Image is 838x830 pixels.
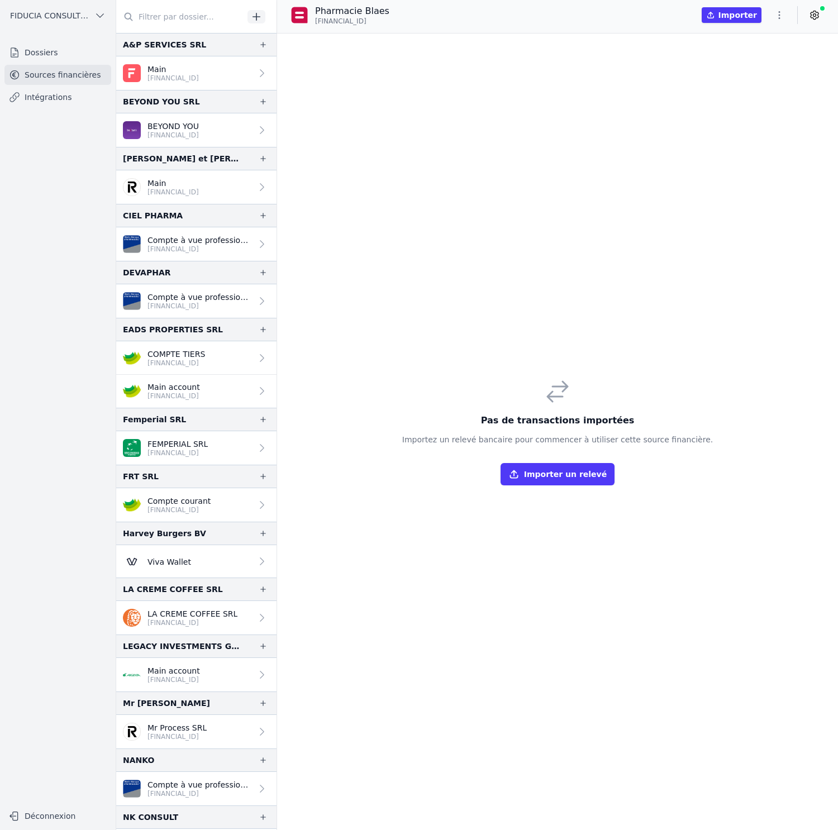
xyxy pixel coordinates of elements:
p: LA CREME COFFEE SRL [147,608,237,619]
p: Main [147,178,199,189]
img: BEOBANK_CTBKBEBX.png [123,121,141,139]
img: FINOM_SOBKDEBB.png [123,64,141,82]
p: [FINANCIAL_ID] [147,131,199,140]
div: DEVAPHAR [123,266,171,279]
a: Intégrations [4,87,111,107]
img: crelan.png [123,382,141,400]
div: LEGACY INVESTMENTS GROUP [123,640,241,653]
p: Viva Wallet [147,556,191,567]
p: Pharmacie Blaes [315,4,389,18]
p: [FINANCIAL_ID] [147,392,200,400]
a: Compte à vue professionnel [FINANCIAL_ID] [116,284,277,318]
img: VAN_BREDA_JVBABE22XXX.png [123,235,141,253]
button: Importer un relevé [501,463,615,485]
p: [FINANCIAL_ID] [147,618,237,627]
p: Main account [147,381,200,393]
p: [FINANCIAL_ID] [147,789,252,798]
p: Compte à vue professionnel [147,235,252,246]
p: [FINANCIAL_ID] [147,675,200,684]
p: BEYOND YOU [147,121,199,132]
a: Sources financières [4,65,111,85]
div: Femperial SRL [123,413,186,426]
div: FRT SRL [123,470,159,483]
a: Compte à vue professionnel [FINANCIAL_ID] [116,772,277,805]
a: BEYOND YOU [FINANCIAL_ID] [116,113,277,147]
div: Mr [PERSON_NAME] [123,697,210,710]
p: Mr Process SRL [147,722,207,733]
div: NK CONSULT [123,810,178,824]
h3: Pas de transactions importées [402,414,713,427]
p: Importez un relevé bancaire pour commencer à utiliser cette source financière. [402,434,713,445]
img: crelan.png [123,496,141,514]
a: Viva Wallet [116,545,277,578]
div: [PERSON_NAME] et [PERSON_NAME] [123,152,241,165]
p: Main [147,64,199,75]
p: Main account [147,665,200,676]
img: BNP_BE_BUSINESS_GEBABEBB.png [123,439,141,457]
p: [FINANCIAL_ID] [147,188,199,197]
p: [FINANCIAL_ID] [147,449,208,457]
img: VAN_BREDA_JVBABE22XXX.png [123,780,141,798]
p: COMPTE TIERS [147,349,205,360]
img: crelan.png [123,349,141,367]
a: LA CREME COFFEE SRL [FINANCIAL_ID] [116,601,277,635]
a: FEMPERIAL SRL [FINANCIAL_ID] [116,431,277,465]
p: [FINANCIAL_ID] [147,74,199,83]
img: belfius-1.png [291,6,308,24]
div: BEYOND YOU SRL [123,95,200,108]
p: Compte à vue professionnel [147,292,252,303]
div: A&P SERVICES SRL [123,38,206,51]
img: VAN_BREDA_JVBABE22XXX.png [123,292,141,310]
span: FIDUCIA CONSULTING SRL [10,10,90,21]
img: revolut.png [123,723,141,741]
span: [FINANCIAL_ID] [315,17,366,26]
img: revolut.png [123,178,141,196]
p: [FINANCIAL_ID] [147,359,205,368]
a: Mr Process SRL [FINANCIAL_ID] [116,715,277,748]
button: Importer [702,7,761,23]
p: Compte courant [147,495,211,507]
p: [FINANCIAL_ID] [147,505,211,514]
a: Compte courant [FINANCIAL_ID] [116,488,277,522]
p: FEMPERIAL SRL [147,438,208,450]
a: Compte à vue professionnel [FINANCIAL_ID] [116,227,277,261]
p: [FINANCIAL_ID] [147,302,252,311]
div: CIEL PHARMA [123,209,183,222]
a: Dossiers [4,42,111,63]
div: EADS PROPERTIES SRL [123,323,223,336]
img: Viva-Wallet.webp [123,552,141,570]
div: Harvey Burgers BV [123,527,206,540]
div: LA CREME COFFEE SRL [123,583,223,596]
input: Filtrer par dossier... [116,7,244,27]
a: COMPTE TIERS [FINANCIAL_ID] [116,341,277,375]
button: FIDUCIA CONSULTING SRL [4,7,111,25]
img: ARGENTA_ARSPBE22.png [123,666,141,684]
a: Main [FINANCIAL_ID] [116,170,277,204]
a: Main account [FINANCIAL_ID] [116,375,277,408]
p: [FINANCIAL_ID] [147,245,252,254]
p: Compte à vue professionnel [147,779,252,790]
a: Main account [FINANCIAL_ID] [116,658,277,691]
div: NANKO [123,753,154,767]
a: Main [FINANCIAL_ID] [116,56,277,90]
p: [FINANCIAL_ID] [147,732,207,741]
img: ing.png [123,609,141,627]
button: Déconnexion [4,807,111,825]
